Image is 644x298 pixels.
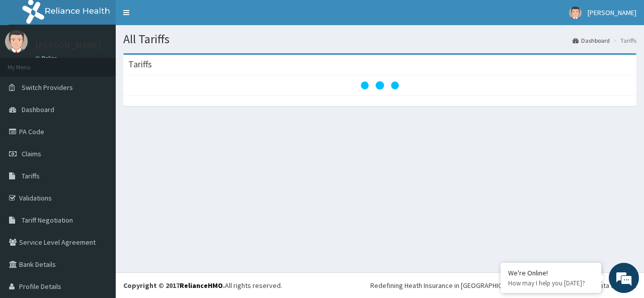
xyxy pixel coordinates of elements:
a: RelianceHMO [180,281,223,290]
span: Switch Providers [22,83,73,92]
strong: Copyright © 2017 . [123,281,225,290]
h1: All Tariffs [123,33,636,46]
footer: All rights reserved. [116,272,644,298]
a: Dashboard [573,36,610,45]
p: [PERSON_NAME] [35,41,101,50]
img: User Image [569,7,582,19]
span: Tariff Negotiation [22,216,73,225]
img: User Image [5,30,28,53]
h3: Tariffs [128,60,152,69]
svg: audio-loading [360,65,400,106]
span: [PERSON_NAME] [588,8,636,17]
span: Tariffs [22,171,40,180]
div: We're Online! [508,268,594,277]
p: How may I help you today? [508,279,594,287]
span: Claims [22,149,41,158]
a: Online [35,55,59,62]
div: Redefining Heath Insurance in [GEOGRAPHIC_DATA] using Telemedicine and Data Science! [370,280,636,290]
li: Tariffs [611,36,636,45]
span: Dashboard [22,105,54,114]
